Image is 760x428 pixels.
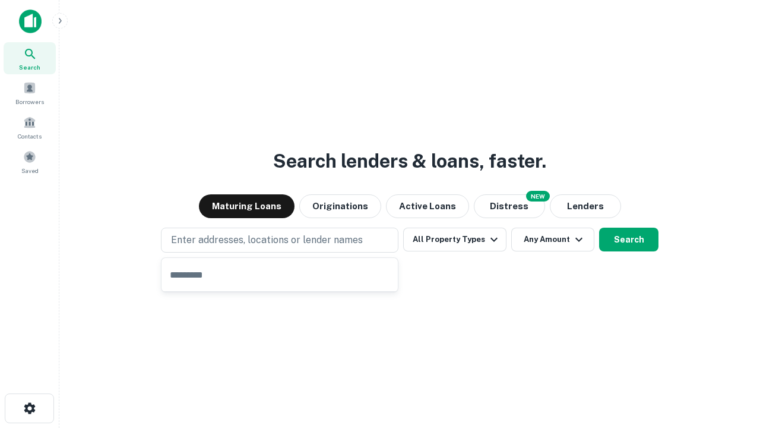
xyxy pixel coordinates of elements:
button: Maturing Loans [199,194,294,218]
h3: Search lenders & loans, faster. [273,147,546,175]
span: Contacts [18,131,42,141]
a: Contacts [4,111,56,143]
button: Enter addresses, locations or lender names [161,228,398,253]
a: Saved [4,146,56,178]
a: Borrowers [4,77,56,109]
button: Search [599,228,658,251]
button: Originations [299,194,381,218]
img: capitalize-icon.png [19,10,42,33]
span: Search [19,62,40,72]
span: Borrowers [15,97,44,106]
button: Active Loans [386,194,469,218]
button: Search distressed loans with lien and other non-mortgage details. [474,194,545,218]
iframe: Chat Widget [701,333,760,390]
a: Search [4,42,56,74]
button: Lenders [550,194,621,218]
p: Enter addresses, locations or lender names [171,233,363,247]
span: Saved [21,166,39,175]
button: Any Amount [511,228,594,251]
div: NEW [526,191,550,202]
button: All Property Types [403,228,506,251]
